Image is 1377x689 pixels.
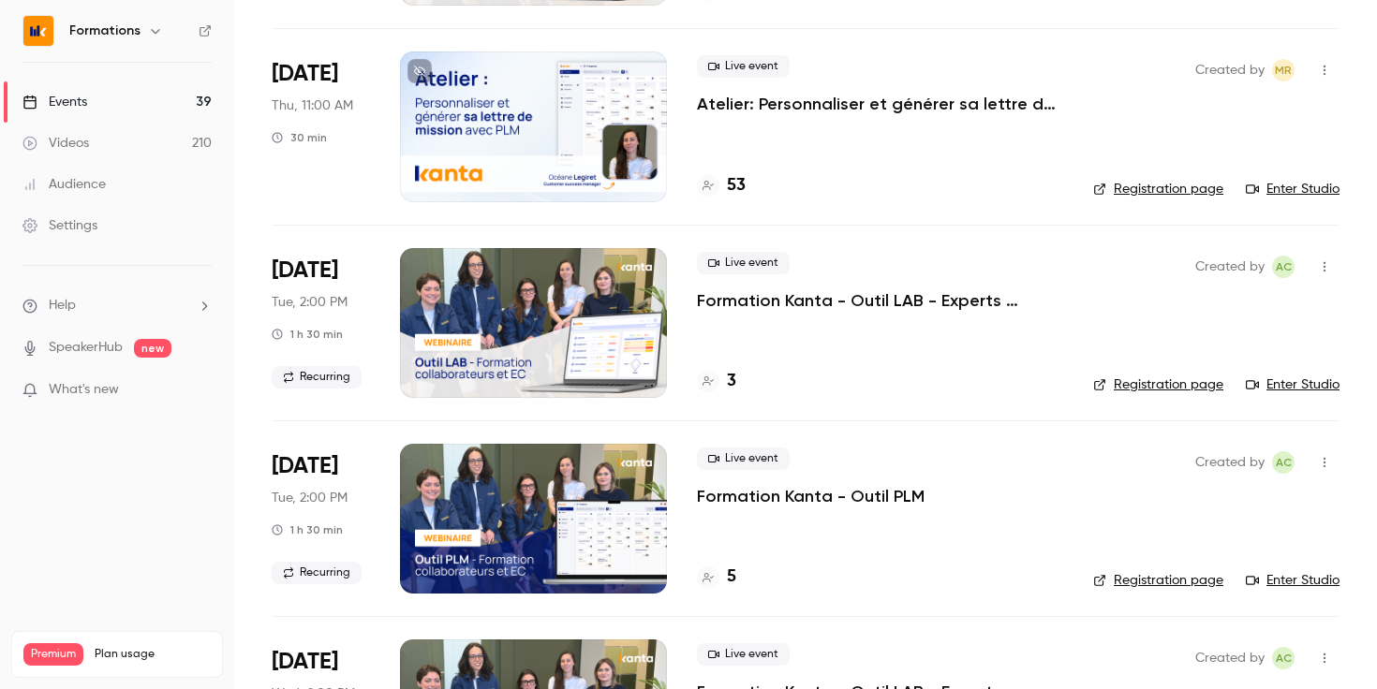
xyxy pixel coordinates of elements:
[697,55,790,78] span: Live event
[697,564,736,590] a: 5
[697,252,790,274] span: Live event
[1195,59,1265,81] span: Created by
[22,216,97,235] div: Settings
[1276,256,1292,278] span: AC
[1246,180,1340,198] a: Enter Studio
[272,256,338,286] span: [DATE]
[272,562,362,584] span: Recurring
[272,248,370,398] div: Oct 7 Tue, 2:00 PM (Europe/Paris)
[272,647,338,677] span: [DATE]
[272,522,343,537] div: 1 h 30 min
[1093,571,1223,590] a: Registration page
[1276,647,1292,669] span: AC
[49,296,76,315] span: Help
[272,327,343,342] div: 1 h 30 min
[697,447,790,470] span: Live event
[49,380,119,400] span: What's new
[272,59,338,89] span: [DATE]
[189,382,212,399] iframe: Noticeable Trigger
[1272,59,1295,81] span: Marion Roquet
[697,93,1063,115] a: Atelier: Personnaliser et générer sa lettre de mission avec PLM
[23,643,83,666] span: Premium
[272,293,348,312] span: Tue, 2:00 PM
[272,451,338,481] span: [DATE]
[1272,451,1295,474] span: Anaïs Cachelou
[697,173,746,198] a: 53
[727,173,746,198] h4: 53
[727,369,736,394] h4: 3
[697,289,1063,312] a: Formation Kanta - Outil LAB - Experts Comptables & Collaborateurs
[49,338,123,358] a: SpeakerHub
[1195,451,1265,474] span: Created by
[272,489,348,507] span: Tue, 2:00 PM
[22,93,87,111] div: Events
[1246,375,1340,394] a: Enter Studio
[1275,59,1292,81] span: MR
[1276,451,1292,474] span: AC
[22,134,89,153] div: Videos
[272,96,353,115] span: Thu, 11:00 AM
[272,130,327,145] div: 30 min
[1093,375,1223,394] a: Registration page
[272,51,370,201] div: Oct 2 Thu, 11:00 AM (Europe/Paris)
[23,16,53,46] img: Formations
[727,564,736,590] h4: 5
[1195,647,1265,669] span: Created by
[272,366,362,388] span: Recurring
[1195,256,1265,278] span: Created by
[272,444,370,594] div: Oct 7 Tue, 2:00 PM (Europe/Paris)
[134,339,171,358] span: new
[1272,256,1295,278] span: Anaïs Cachelou
[697,643,790,666] span: Live event
[95,647,211,662] span: Plan usage
[22,175,106,194] div: Audience
[1272,647,1295,669] span: Anaïs Cachelou
[1093,180,1223,198] a: Registration page
[697,369,736,394] a: 3
[22,296,212,315] li: help-dropdown-opener
[697,485,925,507] a: Formation Kanta - Outil PLM
[1246,571,1340,590] a: Enter Studio
[69,22,141,40] h6: Formations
